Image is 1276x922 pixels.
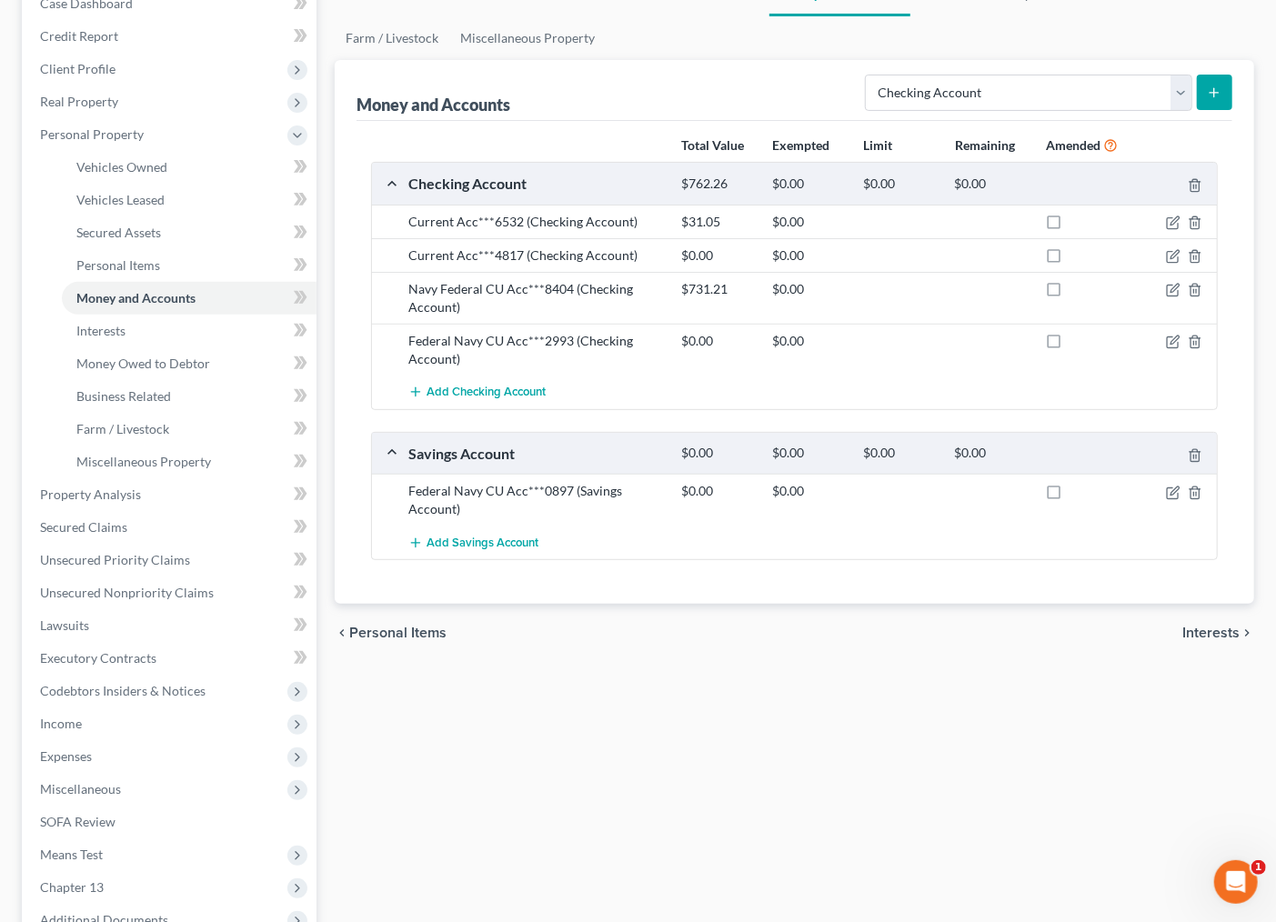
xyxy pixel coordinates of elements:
[449,16,606,60] a: Miscellaneous Property
[76,421,169,436] span: Farm / Livestock
[427,386,546,400] span: Add Checking Account
[76,290,196,306] span: Money and Accounts
[1240,626,1254,640] i: chevron_right
[763,332,854,350] div: $0.00
[25,478,316,511] a: Property Analysis
[763,175,854,193] div: $0.00
[1182,626,1254,640] button: Interests chevron_right
[76,159,167,175] span: Vehicles Owned
[399,444,672,463] div: Savings Account
[76,257,160,273] span: Personal Items
[955,137,1015,153] strong: Remaining
[76,225,161,240] span: Secured Assets
[62,446,316,478] a: Miscellaneous Property
[335,626,447,640] button: chevron_left Personal Items
[62,282,316,315] a: Money and Accounts
[864,137,893,153] strong: Limit
[40,617,89,633] span: Lawsuits
[681,137,744,153] strong: Total Value
[399,174,672,193] div: Checking Account
[40,748,92,764] span: Expenses
[25,609,316,642] a: Lawsuits
[399,280,672,316] div: Navy Federal CU Acc***8404 (Checking Account)
[672,445,763,462] div: $0.00
[399,246,672,265] div: Current Acc***4817 (Checking Account)
[763,246,854,265] div: $0.00
[76,323,126,338] span: Interests
[946,175,1037,193] div: $0.00
[854,175,945,193] div: $0.00
[672,213,763,231] div: $31.05
[672,280,763,298] div: $731.21
[40,94,118,109] span: Real Property
[76,356,210,371] span: Money Owed to Debtor
[62,315,316,347] a: Interests
[62,380,316,413] a: Business Related
[399,332,672,368] div: Federal Navy CU Acc***2993 (Checking Account)
[1214,860,1258,904] iframe: Intercom live chat
[40,814,116,829] span: SOFA Review
[40,683,206,698] span: Codebtors Insiders & Notices
[335,626,349,640] i: chevron_left
[399,213,672,231] div: Current Acc***6532 (Checking Account)
[408,526,538,559] button: Add Savings Account
[399,482,672,518] div: Federal Navy CU Acc***0897 (Savings Account)
[25,544,316,576] a: Unsecured Priority Claims
[1251,860,1266,875] span: 1
[62,216,316,249] a: Secured Assets
[62,249,316,282] a: Personal Items
[335,16,449,60] a: Farm / Livestock
[763,280,854,298] div: $0.00
[40,552,190,567] span: Unsecured Priority Claims
[62,151,316,184] a: Vehicles Owned
[76,454,211,469] span: Miscellaneous Property
[349,626,447,640] span: Personal Items
[25,511,316,544] a: Secured Claims
[40,716,82,731] span: Income
[40,28,118,44] span: Credit Report
[40,847,103,862] span: Means Test
[25,20,316,53] a: Credit Report
[40,486,141,502] span: Property Analysis
[1182,626,1240,640] span: Interests
[40,61,116,76] span: Client Profile
[357,94,510,115] div: Money and Accounts
[76,192,165,207] span: Vehicles Leased
[40,126,144,142] span: Personal Property
[672,482,763,500] div: $0.00
[672,332,763,350] div: $0.00
[427,536,538,550] span: Add Savings Account
[62,184,316,216] a: Vehicles Leased
[772,137,829,153] strong: Exempted
[408,376,546,409] button: Add Checking Account
[763,482,854,500] div: $0.00
[62,413,316,446] a: Farm / Livestock
[76,388,171,404] span: Business Related
[40,650,156,666] span: Executory Contracts
[62,347,316,380] a: Money Owed to Debtor
[25,642,316,675] a: Executory Contracts
[40,585,214,600] span: Unsecured Nonpriority Claims
[1046,137,1100,153] strong: Amended
[25,576,316,609] a: Unsecured Nonpriority Claims
[672,175,763,193] div: $762.26
[40,519,127,535] span: Secured Claims
[854,445,945,462] div: $0.00
[763,213,854,231] div: $0.00
[40,781,121,797] span: Miscellaneous
[946,445,1037,462] div: $0.00
[25,806,316,838] a: SOFA Review
[672,246,763,265] div: $0.00
[763,445,854,462] div: $0.00
[40,879,104,895] span: Chapter 13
